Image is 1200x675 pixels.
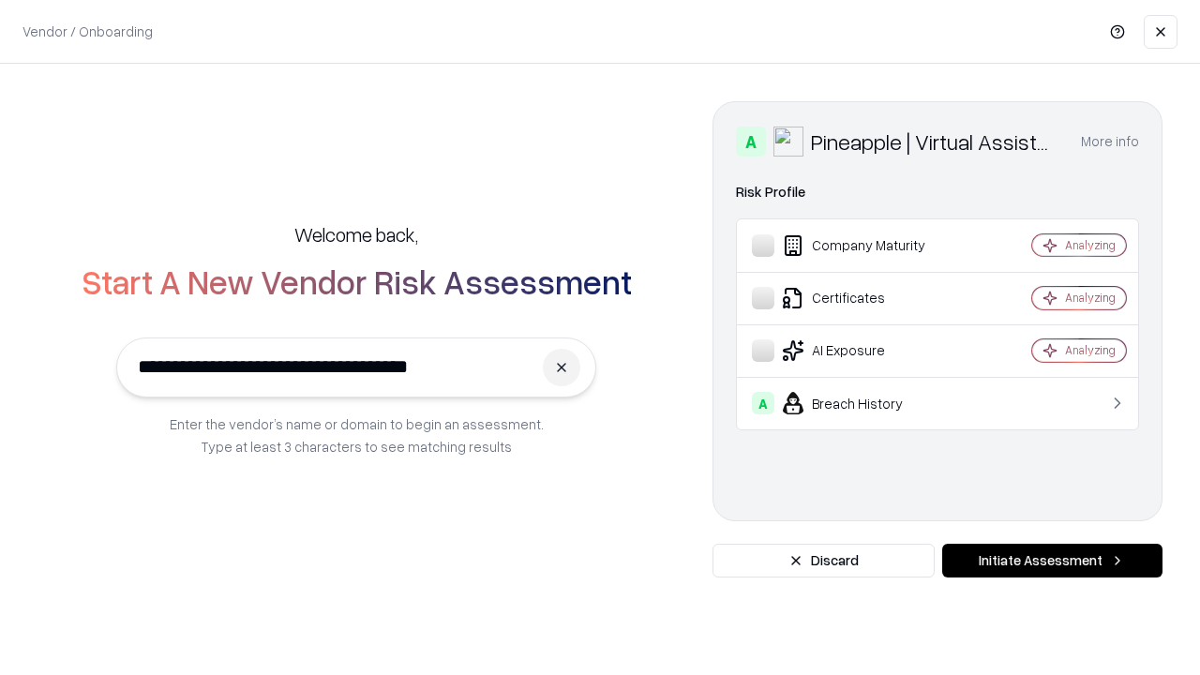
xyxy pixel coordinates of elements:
button: Discard [712,544,935,577]
div: Certificates [752,287,976,309]
div: Analyzing [1065,342,1116,358]
img: Pineapple | Virtual Assistant Agency [773,127,803,157]
div: Pineapple | Virtual Assistant Agency [811,127,1058,157]
div: Risk Profile [736,181,1139,203]
h5: Welcome back, [294,221,418,247]
button: Initiate Assessment [942,544,1162,577]
div: AI Exposure [752,339,976,362]
p: Enter the vendor’s name or domain to begin an assessment. Type at least 3 characters to see match... [170,412,544,457]
div: Analyzing [1065,237,1116,253]
div: Company Maturity [752,234,976,257]
div: A [736,127,766,157]
div: Breach History [752,392,976,414]
h2: Start A New Vendor Risk Assessment [82,262,632,300]
div: Analyzing [1065,290,1116,306]
button: More info [1081,125,1139,158]
div: A [752,392,774,414]
p: Vendor / Onboarding [22,22,153,41]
